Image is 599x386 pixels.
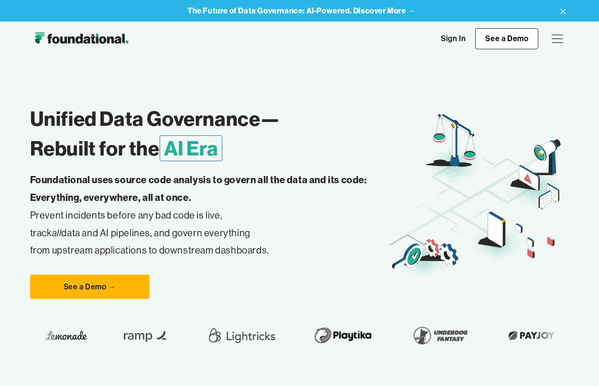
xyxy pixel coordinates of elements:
[30,29,133,48] img: Foundational Logo
[546,27,569,50] div: menu
[187,6,415,15] a: The Future of Data Governance: AI-Powered. Discover More →
[30,104,390,164] h1: Unified Data Governance— Rebuilt for the
[160,135,223,161] span: AI Era
[475,28,538,49] a: See a Demo
[274,322,342,349] img: Playtika
[83,322,140,349] img: Ramp
[171,322,243,349] img: Lightricks
[52,227,62,239] em: all
[373,322,438,349] img: Underdog Fantasy
[30,29,133,48] a: home
[30,174,367,203] strong: Foundational uses source code analysis to govern all the data and its code: Everything, everywher...
[30,171,390,259] p: Prevent incidents before any bad code is live, track data and AI pipelines, and govern everything...
[30,275,150,299] a: See a Demo →
[468,328,525,343] img: Payjoy
[431,29,475,49] a: Sign In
